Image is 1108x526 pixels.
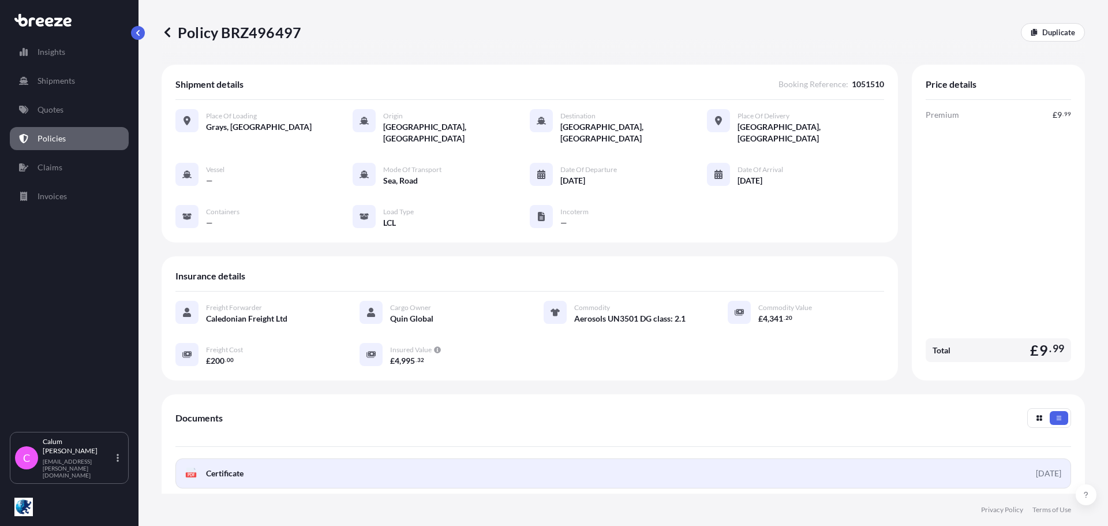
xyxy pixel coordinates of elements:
[560,217,567,229] span: —
[206,345,243,355] span: Freight Cost
[1032,505,1071,514] a: Terms of Use
[10,40,129,64] a: Insights
[38,133,66,144] p: Policies
[401,357,415,365] span: 995
[175,270,245,282] span: Insurance details
[758,303,812,312] span: Commodity Value
[574,303,610,312] span: Commodity
[933,345,950,356] span: Total
[415,358,417,362] span: .
[10,127,129,150] a: Policies
[188,473,195,477] text: PDF
[43,437,114,456] p: Calum [PERSON_NAME]
[206,111,257,121] span: Place of Loading
[390,357,395,365] span: £
[10,185,129,208] a: Invoices
[175,458,1071,488] a: PDFCertificate[DATE]
[206,165,224,174] span: Vessel
[926,109,959,121] span: Premium
[763,315,768,323] span: 4
[758,315,763,323] span: £
[560,121,707,144] span: [GEOGRAPHIC_DATA], [GEOGRAPHIC_DATA]
[383,175,418,186] span: Sea, Road
[399,357,401,365] span: ,
[1064,112,1071,116] span: 99
[383,207,414,217] span: Load Type
[23,452,30,464] span: C
[1053,345,1064,352] span: 99
[1030,343,1039,357] span: £
[395,357,399,365] span: 4
[738,121,884,144] span: [GEOGRAPHIC_DATA], [GEOGRAPHIC_DATA]
[1053,111,1057,119] span: £
[206,468,244,479] span: Certificate
[784,316,785,320] span: .
[926,79,976,90] span: Price details
[981,505,1023,514] a: Privacy Policy
[1042,27,1075,38] p: Duplicate
[390,303,431,312] span: Cargo Owner
[574,313,686,324] span: Aerosols UN3501 DG class: 2.1
[560,175,585,186] span: [DATE]
[175,79,244,90] span: Shipment details
[206,121,312,133] span: Grays, [GEOGRAPHIC_DATA]
[10,69,129,92] a: Shipments
[227,358,234,362] span: 00
[38,104,63,115] p: Quotes
[383,111,403,121] span: Origin
[417,358,424,362] span: 32
[560,111,596,121] span: Destination
[38,46,65,58] p: Insights
[390,345,432,355] span: Insured Value
[38,162,62,173] p: Claims
[778,79,848,90] span: Booking Reference :
[1062,112,1064,116] span: .
[206,357,211,365] span: £
[383,165,441,174] span: Mode of Transport
[738,165,783,174] span: Date of Arrival
[206,175,213,186] span: —
[768,315,769,323] span: ,
[383,217,396,229] span: LCL
[38,75,75,87] p: Shipments
[390,313,433,324] span: Quin Global
[738,111,789,121] span: Place of Delivery
[1049,345,1051,352] span: .
[14,498,33,516] img: organization-logo
[206,207,239,217] span: Containers
[1021,23,1085,42] a: Duplicate
[175,412,223,424] span: Documents
[206,217,213,229] span: —
[852,79,884,90] span: 1051510
[560,165,617,174] span: Date of Departure
[162,23,301,42] p: Policy BRZ496497
[1039,343,1048,357] span: 9
[383,121,530,144] span: [GEOGRAPHIC_DATA], [GEOGRAPHIC_DATA]
[10,98,129,121] a: Quotes
[225,358,226,362] span: .
[10,156,129,179] a: Claims
[43,458,114,479] p: [EMAIL_ADDRESS][PERSON_NAME][DOMAIN_NAME]
[738,175,762,186] span: [DATE]
[1057,111,1062,119] span: 9
[1036,468,1061,479] div: [DATE]
[206,313,287,324] span: Caledonian Freight Ltd
[785,316,792,320] span: 20
[211,357,224,365] span: 200
[560,207,589,217] span: Incoterm
[769,315,783,323] span: 341
[38,191,67,202] p: Invoices
[206,303,262,312] span: Freight Forwarder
